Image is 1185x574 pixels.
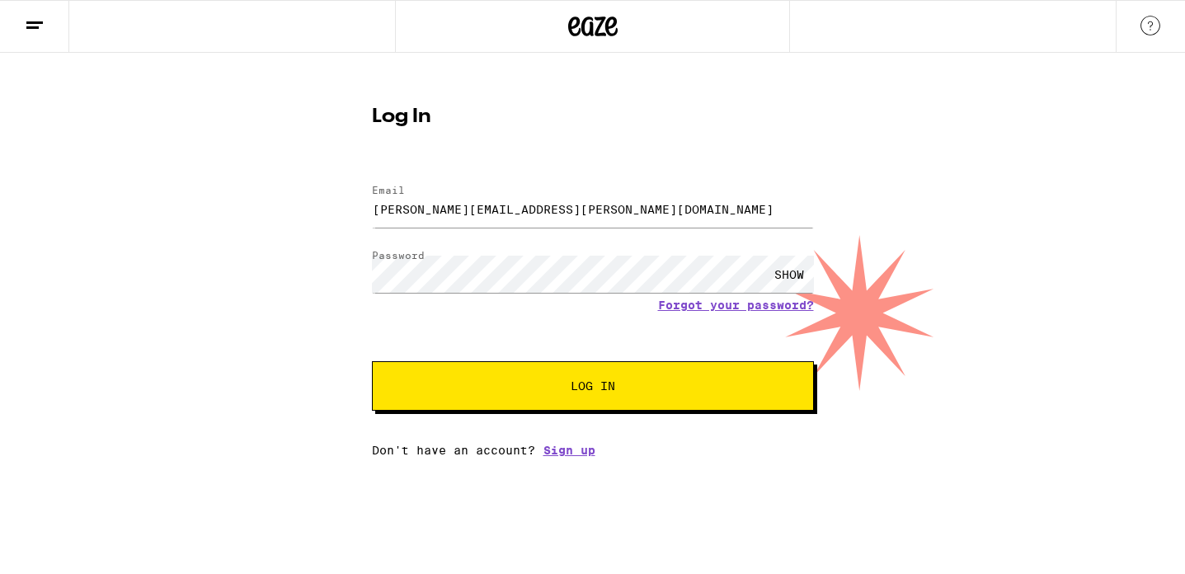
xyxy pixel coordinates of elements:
[372,107,814,127] h1: Log In
[571,380,615,392] span: Log In
[764,256,814,293] div: SHOW
[372,185,405,195] label: Email
[372,361,814,411] button: Log In
[543,444,595,457] a: Sign up
[372,250,425,261] label: Password
[372,191,814,228] input: Email
[658,299,814,312] a: Forgot your password?
[372,444,814,457] div: Don't have an account?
